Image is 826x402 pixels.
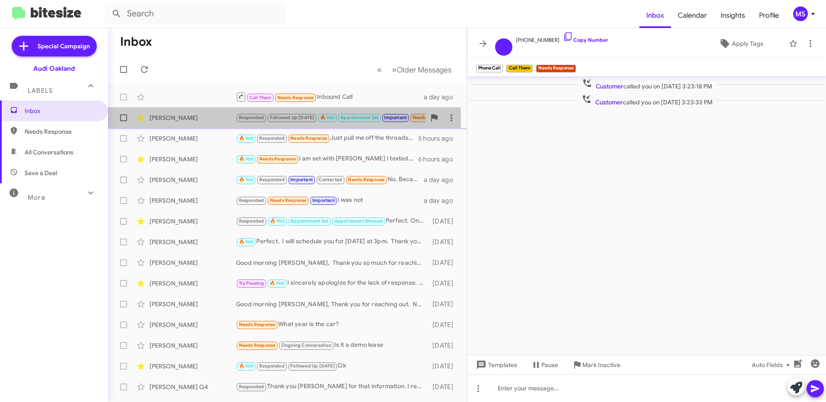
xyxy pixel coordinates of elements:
small: Call Them [506,65,532,72]
small: Phone Call [476,65,503,72]
a: Copy Number [563,37,608,43]
span: Appointment Set [340,115,378,120]
a: Profile [752,3,786,28]
div: [PERSON_NAME] [149,176,236,184]
span: Needs Response [413,115,449,120]
div: Thank you [PERSON_NAME] for that information. I really appreciate it. Let me know if there is any... [236,382,429,392]
div: [DATE] [429,341,460,350]
a: Insights [714,3,752,28]
span: 🔥 Hot [239,363,254,369]
div: I was not [236,195,424,205]
div: a day ago [424,93,460,101]
span: Needs Response [25,127,98,136]
span: 🔥 Hot [239,156,254,162]
button: Templates [467,357,524,373]
div: Perfect. Once you are here. Ask for Mujib. I will make sure you are in great hands. [236,216,429,226]
div: Ok [236,361,429,371]
span: Responded [239,384,264,389]
span: Mark Inactive [582,357,620,373]
div: I sincerely apologize for the lack of response. I’ve asked my Brand Specialist, [PERSON_NAME], to... [236,278,429,288]
span: 🔥 Hot [239,135,254,141]
div: [DATE] [429,238,460,246]
div: [PERSON_NAME] [149,362,236,371]
div: [PERSON_NAME] [149,279,236,288]
button: Auto Fields [745,357,800,373]
span: 🔥 Hot [270,280,284,286]
span: Needs Response [277,95,314,100]
a: Inbox [639,3,671,28]
span: » [392,64,397,75]
div: I am set with [PERSON_NAME] I texted him directly. They are aware of the rebate but have zero tim... [236,154,418,164]
button: Mark Inactive [565,357,627,373]
span: Labels [28,87,53,94]
span: « [377,64,382,75]
span: Needs Response [290,135,327,141]
div: a day ago [424,196,460,205]
span: More [28,194,45,201]
span: Appointment Set [290,218,328,224]
div: [DATE] [429,383,460,391]
button: Next [387,61,457,79]
div: [PERSON_NAME] [149,134,236,143]
div: [PERSON_NAME] [149,300,236,308]
span: Needs Response [270,198,307,203]
span: 🔥 Hot [239,239,254,245]
a: Calendar [671,3,714,28]
span: Try Pausing [239,280,264,286]
div: Perfect. I will schedule you for [DATE] at 3pm. Thank you for the opportunity and we will see you... [236,237,429,247]
div: Good morning [PERSON_NAME], Thank you for reaching out. No we have not received the pictures or m... [236,300,429,308]
div: a day ago [424,176,460,184]
div: 6 hours ago [418,155,460,163]
div: Inbound Call [236,91,424,102]
span: Important [312,198,335,203]
span: 🔥 Hot [320,115,335,120]
span: called you on [DATE] 3:23:18 PM [578,78,715,91]
span: called you on [DATE] 3:23:33 PM [578,94,716,107]
div: [DATE] [429,279,460,288]
nav: Page navigation example [372,61,457,79]
span: Appointment Showed [334,218,383,224]
button: Previous [372,61,387,79]
span: Responded [259,363,285,369]
div: Is it a demo lease [236,340,429,350]
div: [DATE] [429,258,460,267]
span: Needs Response [239,342,276,348]
div: [DATE] [429,362,460,371]
div: Good morning [PERSON_NAME], Thank you so much for reaching out and your interest in our Q6s. Rest... [236,258,429,267]
div: [PERSON_NAME] [149,238,236,246]
div: Just pull me off the threads please. [236,133,418,143]
div: [PERSON_NAME] [149,196,236,205]
span: Responded [239,115,264,120]
h1: Inbox [120,35,152,49]
span: Followed Up [DATE] [270,115,315,120]
span: Needs Response [348,177,384,182]
small: Needs Response [536,65,576,72]
a: Special Campaign [12,36,97,57]
span: Save a Deal [25,169,57,177]
span: Older Messages [397,65,451,75]
span: Customer [596,82,623,90]
span: All Conversations [25,148,73,157]
span: Pause [541,357,558,373]
div: [PERSON_NAME] Q4 [149,383,236,391]
div: okay. i can come by [DATE] ! [236,113,426,122]
div: 5 hours ago [418,134,460,143]
button: Pause [524,357,565,373]
div: [PERSON_NAME] [149,113,236,122]
div: [DATE] [429,300,460,308]
span: Special Campaign [38,42,90,50]
div: MS [793,6,808,21]
span: Needs Response [259,156,296,162]
div: [PERSON_NAME] [149,320,236,329]
span: 🔥 Hot [239,177,254,182]
span: Responded [239,218,264,224]
span: Important [384,115,407,120]
span: Apply Tags [732,36,763,51]
span: Needs Response [239,322,276,327]
span: Responded [239,198,264,203]
span: [PHONE_NUMBER] [516,31,608,44]
div: [DATE] [429,217,460,226]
